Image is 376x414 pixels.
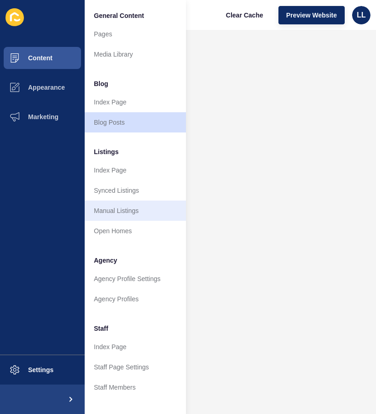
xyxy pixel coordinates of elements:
[85,92,186,112] a: Index Page
[85,337,186,357] a: Index Page
[94,256,117,265] span: Agency
[85,180,186,201] a: Synced Listings
[94,147,119,156] span: Listings
[226,11,263,20] span: Clear Cache
[278,6,345,24] button: Preview Website
[218,6,271,24] button: Clear Cache
[85,269,186,289] a: Agency Profile Settings
[85,112,186,132] a: Blog Posts
[85,221,186,241] a: Open Homes
[357,11,366,20] span: LL
[94,79,108,88] span: Blog
[85,377,186,397] a: Staff Members
[94,11,144,20] span: General Content
[85,44,186,64] a: Media Library
[94,324,108,333] span: Staff
[85,289,186,309] a: Agency Profiles
[85,357,186,377] a: Staff Page Settings
[85,160,186,180] a: Index Page
[286,11,337,20] span: Preview Website
[85,24,186,44] a: Pages
[85,201,186,221] a: Manual Listings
